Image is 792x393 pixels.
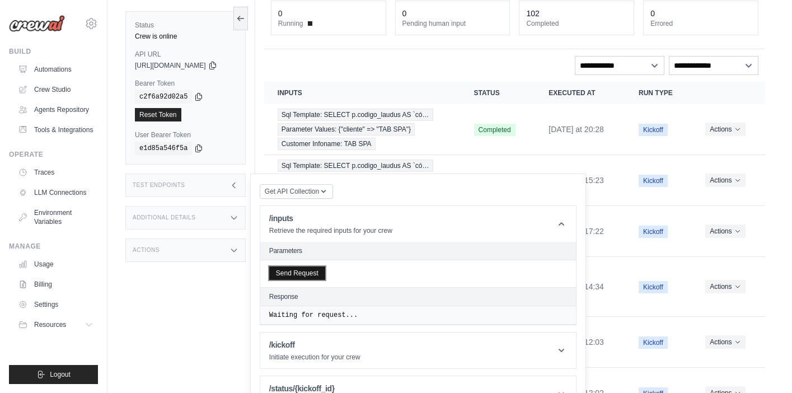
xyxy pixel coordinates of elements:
button: Actions for execution [705,280,745,293]
h2: Response [269,292,298,301]
button: Actions for execution [705,335,745,349]
th: Inputs [264,82,461,104]
span: Logout [50,370,71,379]
h3: Actions [133,247,160,254]
div: Manage [9,242,98,251]
a: View execution details for Sql Template [278,160,447,201]
span: Kickoff [639,175,668,187]
time: October 3, 2025 at 15:23 hdvdC [549,176,604,185]
button: Actions for execution [705,123,745,136]
span: Kickoff [639,226,668,238]
h3: Test Endpoints [133,182,185,189]
dt: Pending human input [402,19,503,28]
span: Completed [474,124,515,136]
a: Crew Studio [13,81,98,99]
a: Settings [13,296,98,314]
label: API URL [135,50,236,59]
img: Logo [9,15,65,32]
time: October 2, 2025 at 14:34 hdvdC [549,282,604,291]
th: Run Type [625,82,692,104]
p: Initiate execution for your crew [269,353,360,362]
div: Operate [9,150,98,159]
a: Traces [13,163,98,181]
span: Get API Collection [265,187,319,196]
th: Executed at [535,82,625,104]
span: Sql Template: SELECT p.codigo_laudus AS `có… [278,160,433,172]
span: Sql Template: SELECT p.codigo_laudus AS `có… [278,109,433,121]
label: Bearer Token [135,79,236,88]
a: Environment Variables [13,204,98,231]
span: [URL][DOMAIN_NAME] [135,61,206,70]
div: Widget de chat [736,339,792,393]
h1: /kickoff [269,339,360,350]
span: Customer Infoname: TAB SPA [278,138,376,150]
div: 0 [402,8,407,19]
label: Status [135,21,236,30]
span: Running [278,19,303,28]
div: Build [9,47,98,56]
iframe: Chat Widget [736,339,792,393]
code: e1d85a546f5a [135,142,192,155]
label: User Bearer Token [135,130,236,139]
dt: Errored [650,19,751,28]
button: Resources [13,316,98,334]
p: Retrieve the required inputs for your crew [269,226,392,235]
div: Crew is online [135,32,236,41]
a: Usage [13,255,98,273]
code: c2f6a92d02a5 [135,90,192,104]
div: 102 [526,8,539,19]
th: Status [461,82,536,104]
button: Logout [9,365,98,384]
h2: Parameters [269,246,567,255]
span: Parameter Values: {"cliente" => "TAB SPA"} [278,123,415,135]
button: Send Request [269,266,325,280]
span: Kickoff [639,336,668,349]
h3: Additional Details [133,214,195,221]
a: Reset Token [135,108,181,121]
time: October 4, 2025 at 20:28 hdvdC [549,125,604,134]
time: October 2, 2025 at 17:22 hdvdC [549,227,604,236]
a: Agents Repository [13,101,98,119]
pre: Waiting for request... [269,311,567,320]
h1: /inputs [269,213,392,224]
a: Billing [13,275,98,293]
button: Get API Collection [260,184,333,199]
span: Kickoff [639,124,668,136]
button: Actions for execution [705,174,745,187]
a: View execution details for Sql Template [278,109,447,150]
a: Tools & Integrations [13,121,98,139]
div: 0 [650,8,655,19]
div: 0 [278,8,283,19]
span: Kickoff [639,281,668,293]
dt: Completed [526,19,627,28]
a: LLM Connections [13,184,98,202]
span: Resources [34,320,66,329]
button: Actions for execution [705,224,745,238]
time: October 2, 2025 at 12:03 hdvdC [549,338,604,347]
a: Automations [13,60,98,78]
